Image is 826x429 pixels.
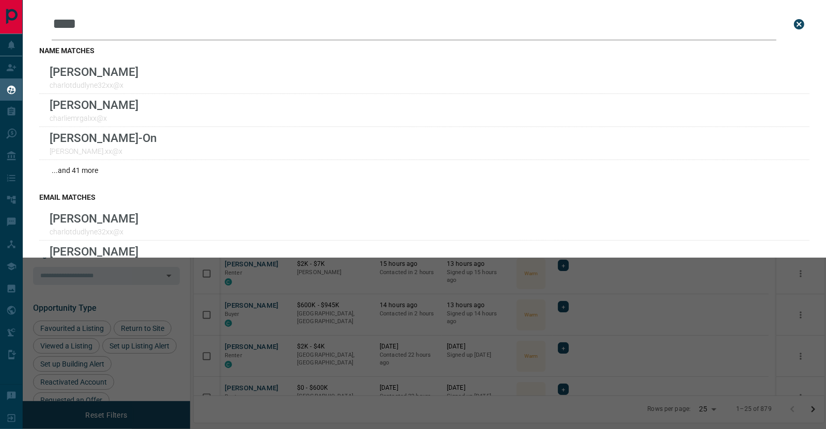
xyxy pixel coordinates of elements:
h3: name matches [39,46,809,55]
div: ...and 41 more [39,160,809,181]
p: charlotdudlyne32xx@x [50,81,138,89]
p: [PERSON_NAME].xx@x [50,147,157,155]
p: [PERSON_NAME] [50,65,138,78]
p: [PERSON_NAME]-On [50,131,157,145]
p: [PERSON_NAME] [50,212,138,225]
p: charliemrgalxx@x [50,114,138,122]
p: [PERSON_NAME] [50,245,138,258]
h3: email matches [39,193,809,201]
p: charlotdudlyne32xx@x [50,228,138,236]
p: [PERSON_NAME] [50,98,138,112]
button: close search bar [789,14,809,35]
